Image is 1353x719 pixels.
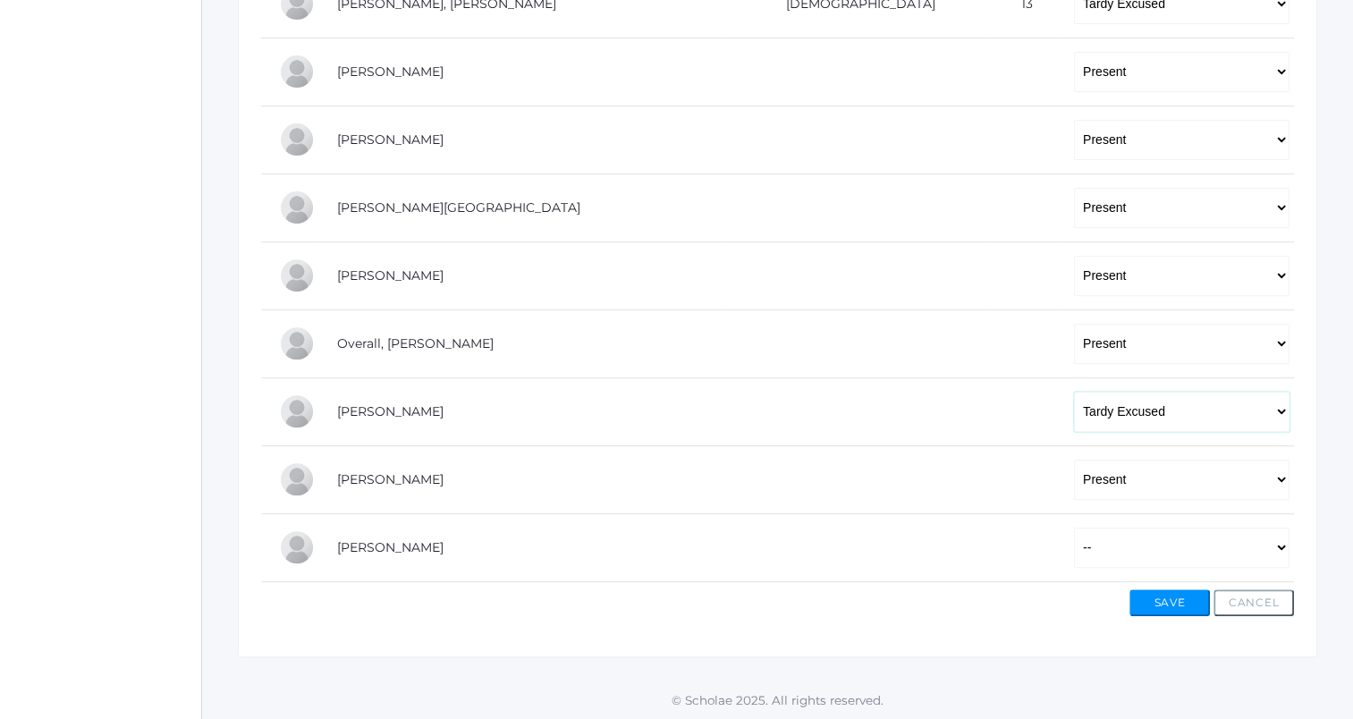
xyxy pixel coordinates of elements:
div: Austin Hill [279,190,315,225]
div: Rachel Hayton [279,122,315,157]
a: [PERSON_NAME] [337,63,444,80]
a: Overall, [PERSON_NAME] [337,335,494,351]
p: © Scholae 2025. All rights reserved. [202,691,1353,709]
a: [PERSON_NAME] [337,267,444,283]
a: [PERSON_NAME] [337,403,444,419]
div: Marissa Myers [279,258,315,293]
button: Save [1129,589,1210,616]
div: LaRae Erner [279,54,315,89]
div: Emme Renz [279,461,315,497]
a: [PERSON_NAME][GEOGRAPHIC_DATA] [337,199,580,216]
a: [PERSON_NAME] [337,539,444,555]
a: [PERSON_NAME] [337,471,444,487]
a: [PERSON_NAME] [337,131,444,148]
div: Chris Overall [279,326,315,361]
button: Cancel [1213,589,1294,616]
div: Olivia Puha [279,393,315,429]
div: Leah Vichinsky [279,529,315,565]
